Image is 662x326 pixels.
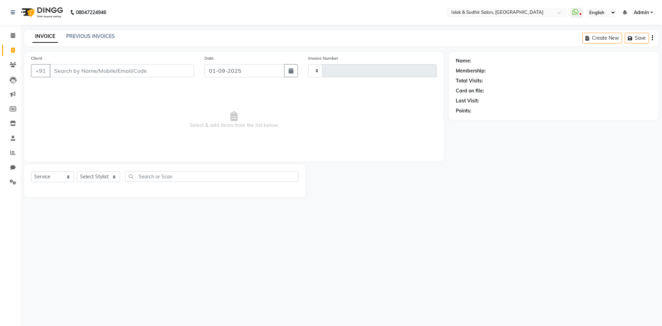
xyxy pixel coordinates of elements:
a: PREVIOUS INVOICES [66,33,115,39]
div: Total Visits: [456,77,483,85]
button: Save [625,33,649,43]
div: Name: [456,57,471,65]
div: Card on file: [456,87,484,95]
img: logo [18,3,65,22]
div: Membership: [456,67,486,75]
label: Date [204,55,214,61]
a: INVOICE [32,30,58,43]
button: +91 [31,64,50,77]
span: Select & add items from the list below [31,86,437,155]
button: Create New [582,33,622,43]
span: Admin [634,9,649,16]
div: Points: [456,107,471,115]
div: Last Visit: [456,97,479,105]
label: Client [31,55,42,61]
label: Invoice Number [308,55,338,61]
input: Search by Name/Mobile/Email/Code [50,64,194,77]
b: 08047224946 [76,3,106,22]
input: Search or Scan [125,171,299,182]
